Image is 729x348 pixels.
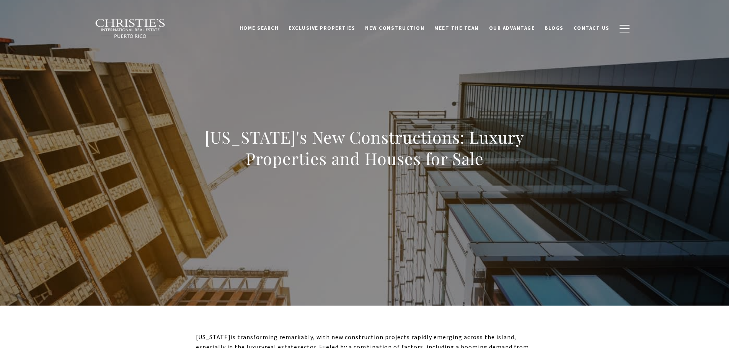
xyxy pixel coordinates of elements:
a: Home Search [235,21,284,36]
h1: [US_STATE]'s New Constructions: Luxury Properties and Houses for Sale [196,126,533,169]
a: Exclusive Properties [284,21,360,36]
a: Blogs [540,21,569,36]
span: [US_STATE] [196,333,231,341]
span: New Construction [365,25,424,31]
span: Our Advantage [489,25,535,31]
span: Exclusive Properties [289,25,355,31]
img: Christie's International Real Estate black text logo [95,19,166,39]
a: New Construction [360,21,429,36]
a: Meet the Team [429,21,484,36]
span: Contact Us [574,25,610,31]
span: Blogs [545,25,564,31]
a: Our Advantage [484,21,540,36]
